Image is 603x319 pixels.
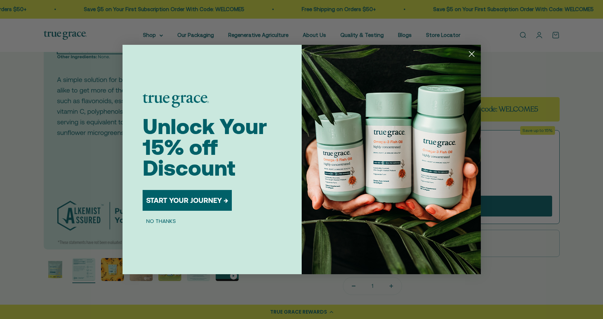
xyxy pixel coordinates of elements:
button: NO THANKS [143,216,180,225]
span: Unlock Your 15% off Discount [143,114,267,180]
button: START YOUR JOURNEY → [143,190,232,211]
img: 098727d5-50f8-4f9b-9554-844bb8da1403.jpeg [302,45,481,274]
img: logo placeholder [143,94,209,108]
button: Close dialog [465,48,478,60]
